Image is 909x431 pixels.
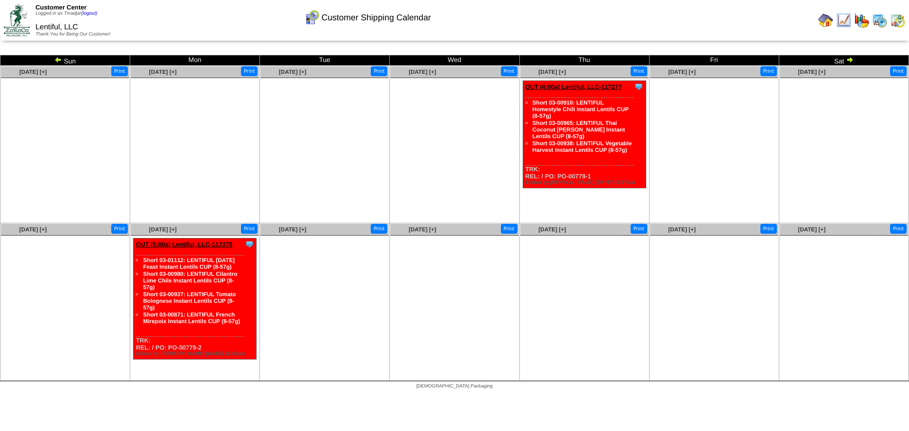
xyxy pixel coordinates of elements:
[519,55,649,66] td: Thu
[390,55,519,66] td: Wed
[533,140,632,153] a: Short 03-00938: LENTIFUL Vegetable Harvest Instant Lentils CUP (8-57g)
[533,99,629,119] a: Short 03-00910: LENTIFUL Homestyle Chili Instant Lentils CUP (8-57g)
[0,55,130,66] td: Sun
[111,224,128,234] button: Print
[501,224,517,234] button: Print
[760,224,777,234] button: Print
[538,69,566,75] a: [DATE] [+]
[245,239,254,249] img: Tooltip
[279,226,306,233] a: [DATE] [+]
[371,224,387,234] button: Print
[523,81,646,188] div: TRK: REL: / PO: PO-00779-1
[854,13,869,28] img: graph.gif
[890,13,905,28] img: calendarinout.gif
[634,82,643,91] img: Tooltip
[631,66,647,76] button: Print
[836,13,851,28] img: line_graph.gif
[533,120,625,140] a: Short 03-00965: LENTIFUL Thai Coconut [PERSON_NAME] Instant Lentils CUP (8-57g)
[779,55,909,66] td: Sat
[409,226,436,233] a: [DATE] [+]
[668,69,695,75] a: [DATE] [+]
[241,224,258,234] button: Print
[798,69,826,75] a: [DATE] [+]
[130,55,260,66] td: Mon
[501,66,517,76] button: Print
[19,226,47,233] a: [DATE] [+]
[409,69,436,75] a: [DATE] [+]
[371,66,387,76] button: Print
[526,180,646,185] div: Edited by [PERSON_NAME] [DATE] 12:57pm
[136,241,232,248] a: OUT (6:00a) Lentiful, LLC-117276
[241,66,258,76] button: Print
[136,351,256,357] div: Edited by [PERSON_NAME] [DATE] 12:00am
[798,226,826,233] a: [DATE] [+]
[631,224,647,234] button: Print
[36,32,111,37] span: Thank You for Being Our Customer!
[279,69,306,75] a: [DATE] [+]
[54,56,62,63] img: arrowleft.gif
[143,271,237,290] a: Short 03-00980: LENTIFUL Cilantro Lime Chile Instant Lentils CUP (8-57g)
[846,56,854,63] img: arrowright.gif
[304,10,320,25] img: calendarcustomer.gif
[649,55,779,66] td: Fri
[149,69,177,75] a: [DATE] [+]
[872,13,887,28] img: calendarprod.gif
[81,11,98,16] a: (logout)
[818,13,833,28] img: home.gif
[143,311,240,325] a: Short 03-00871: LENTIFUL French Mirepoix Instant Lentils CUP (8-57g)
[4,4,30,36] img: ZoRoCo_Logo(Green%26Foil)%20jpg.webp
[36,11,98,16] span: Logged in as Tmadjar
[260,55,390,66] td: Tue
[321,13,431,23] span: Customer Shipping Calendar
[538,226,566,233] a: [DATE] [+]
[19,69,47,75] a: [DATE] [+]
[36,23,78,31] span: Lentiful, LLC
[890,66,907,76] button: Print
[134,238,257,360] div: TRK: REL: / PO: PO-00779-2
[111,66,128,76] button: Print
[36,4,87,11] span: Customer Center
[668,226,695,233] a: [DATE] [+]
[149,226,177,233] a: [DATE] [+]
[416,384,492,389] span: [DEMOGRAPHIC_DATA] Packaging
[143,257,235,270] a: Short 03-01112: LENTIFUL [DATE] Feast Instant Lentils CUP (8-57g)
[143,291,236,311] a: Short 03-00937: LENTIFUL Tomato Bolognese Instant Lentils CUP (8-57g)
[890,224,907,234] button: Print
[760,66,777,76] button: Print
[526,83,622,90] a: OUT (6:00a) Lentiful, LLC-117277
